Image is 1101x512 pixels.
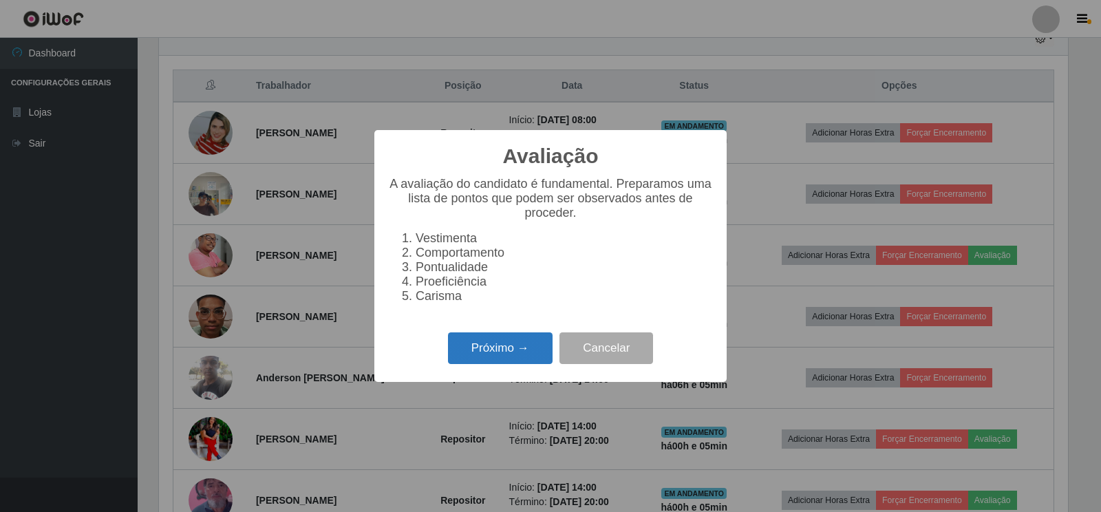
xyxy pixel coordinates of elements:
li: Vestimenta [416,231,713,246]
p: A avaliação do candidato é fundamental. Preparamos uma lista de pontos que podem ser observados a... [388,177,713,220]
li: Proeficiência [416,275,713,289]
li: Comportamento [416,246,713,260]
li: Pontualidade [416,260,713,275]
button: Cancelar [559,332,653,365]
li: Carisma [416,289,713,303]
h2: Avaliação [503,144,599,169]
button: Próximo → [448,332,553,365]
